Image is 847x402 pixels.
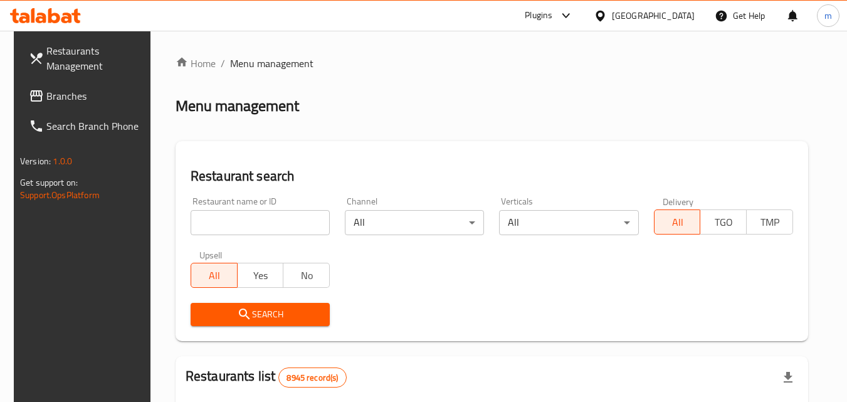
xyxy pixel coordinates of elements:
span: Version: [20,153,51,169]
div: All [345,210,484,235]
span: Restaurants Management [46,43,145,73]
span: No [288,267,325,285]
span: 1.0.0 [53,153,72,169]
button: No [283,263,330,288]
span: Branches [46,88,145,103]
span: 8945 record(s) [279,372,345,384]
a: Branches [19,81,155,111]
span: All [660,213,696,231]
span: m [824,9,832,23]
li: / [221,56,225,71]
a: Search Branch Phone [19,111,155,141]
div: [GEOGRAPHIC_DATA] [612,9,695,23]
span: Search Branch Phone [46,119,145,134]
a: Support.OpsPlatform [20,187,100,203]
label: Delivery [663,197,694,206]
div: All [499,210,638,235]
button: All [191,263,238,288]
div: Export file [773,362,803,393]
button: TGO [700,209,747,235]
nav: breadcrumb [176,56,808,71]
h2: Restaurants list [186,367,347,388]
span: Yes [243,267,279,285]
span: TGO [705,213,742,231]
span: Menu management [230,56,313,71]
div: Plugins [525,8,552,23]
span: TMP [752,213,788,231]
input: Search for restaurant name or ID.. [191,210,330,235]
button: Search [191,303,330,326]
a: Home [176,56,216,71]
button: All [654,209,701,235]
h2: Menu management [176,96,299,116]
button: TMP [746,209,793,235]
button: Yes [237,263,284,288]
label: Upsell [199,250,223,259]
span: All [196,267,233,285]
h2: Restaurant search [191,167,793,186]
span: Get support on: [20,174,78,191]
a: Restaurants Management [19,36,155,81]
div: Total records count [278,368,346,388]
span: Search [201,307,320,322]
